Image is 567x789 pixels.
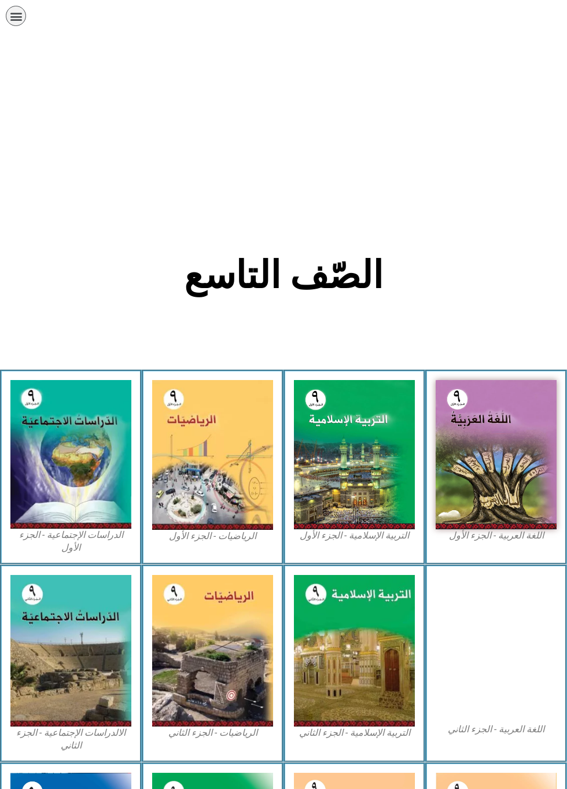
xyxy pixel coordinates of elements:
[10,727,131,753] figcaption: الالدراسات الإجتماعية - الجزء الثاني
[436,723,557,736] figcaption: اللغة العربية - الجزء الثاني
[294,727,415,739] figcaption: التربية الإسلامية - الجزء الثاني
[152,727,273,739] figcaption: الرياضيات - الجزء الثاني
[93,253,475,298] h2: الصّف التاسع
[294,529,415,542] figcaption: التربية الإسلامية - الجزء الأول
[436,529,557,542] figcaption: اللغة العربية - الجزء الأول​
[152,530,273,543] figcaption: الرياضيات - الجزء الأول​
[10,529,131,555] figcaption: الدراسات الإجتماعية - الجزء الأول​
